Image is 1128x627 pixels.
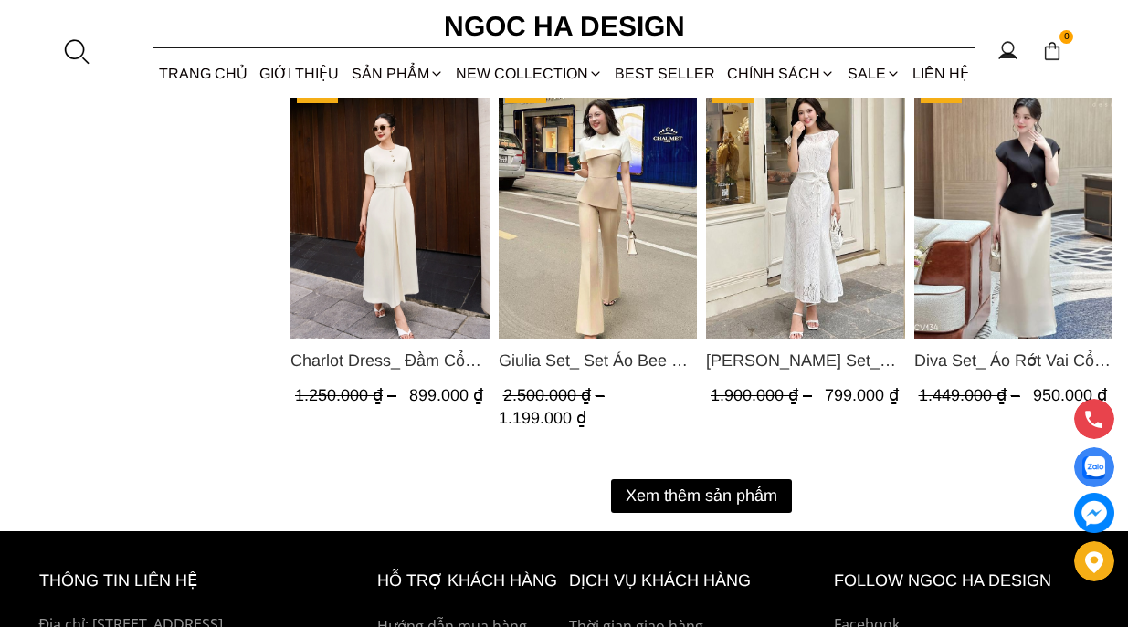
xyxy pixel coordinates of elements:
img: img-CART-ICON-ksit0nf1 [1042,41,1062,61]
button: Xem thêm sản phẩm [611,479,792,513]
span: Giulia Set_ Set Áo Bee Mix Cổ Trắng Đính Cúc Quần Loe BQ014 [498,348,697,373]
span: 2.500.000 ₫ [502,386,608,404]
a: Link to Isabella Set_ Bộ Ren Áo Sơ Mi Vai Chờm Chân Váy Đuôi Cá Màu Trắng BJ139 [706,348,905,373]
a: messenger [1074,493,1114,533]
span: 1.250.000 ₫ [295,386,401,404]
span: Charlot Dress_ Đầm Cổ Tròn Xếp Ly Giữa Kèm Đai Màu Kem D1009 [290,348,490,373]
div: SẢN PHẨM [345,49,449,98]
a: SALE [841,49,906,98]
a: LIÊN HỆ [906,49,975,98]
img: Charlot Dress_ Đầm Cổ Tròn Xếp Ly Giữa Kèm Đai Màu Kem D1009 [290,74,490,339]
a: Product image - Isabella Set_ Bộ Ren Áo Sơ Mi Vai Chờm Chân Váy Đuôi Cá Màu Trắng BJ139 [706,74,905,339]
span: 1.900.000 ₫ [711,386,817,404]
span: 0 [1059,30,1074,45]
span: 799.000 ₫ [825,386,899,404]
img: Diva Set_ Áo Rớt Vai Cổ V, Chân Váy Lụa Đuôi Cá A1078+CV134 [913,74,1112,339]
span: [PERSON_NAME] Set_ Bộ Ren Áo Sơ Mi Vai Chờm Chân Váy Đuôi Cá Màu Trắng BJ139 [706,348,905,373]
a: BEST SELLER [609,49,722,98]
h6: hỗ trợ khách hàng [377,568,560,594]
h6: thông tin liên hệ [39,568,335,594]
img: Display image [1082,456,1105,479]
h6: Follow ngoc ha Design [834,568,1090,594]
a: Display image [1074,447,1114,487]
a: Product image - Diva Set_ Áo Rớt Vai Cổ V, Chân Váy Lụa Đuôi Cá A1078+CV134 [913,74,1112,339]
a: GIỚI THIỆU [254,49,345,98]
a: Ngoc Ha Design [427,5,701,48]
span: 1.449.000 ₫ [918,386,1024,404]
a: Product image - Charlot Dress_ Đầm Cổ Tròn Xếp Ly Giữa Kèm Đai Màu Kem D1009 [290,74,490,339]
a: Link to Charlot Dress_ Đầm Cổ Tròn Xếp Ly Giữa Kèm Đai Màu Kem D1009 [290,348,490,373]
a: Link to Giulia Set_ Set Áo Bee Mix Cổ Trắng Đính Cúc Quần Loe BQ014 [498,348,697,373]
a: Product image - Giulia Set_ Set Áo Bee Mix Cổ Trắng Đính Cúc Quần Loe BQ014 [498,74,697,339]
span: 1.199.000 ₫ [498,409,585,427]
div: Chính sách [722,49,841,98]
img: Isabella Set_ Bộ Ren Áo Sơ Mi Vai Chờm Chân Váy Đuôi Cá Màu Trắng BJ139 [706,74,905,339]
span: Diva Set_ Áo Rớt Vai Cổ V, Chân Váy Lụa Đuôi Cá A1078+CV134 [913,348,1112,373]
img: Giulia Set_ Set Áo Bee Mix Cổ Trắng Đính Cúc Quần Loe BQ014 [498,74,697,339]
a: TRANG CHỦ [153,49,254,98]
a: Link to Diva Set_ Áo Rớt Vai Cổ V, Chân Váy Lụa Đuôi Cá A1078+CV134 [913,348,1112,373]
span: 950.000 ₫ [1032,386,1106,404]
a: NEW COLLECTION [449,49,608,98]
span: 899.000 ₫ [409,386,483,404]
h6: Dịch vụ khách hàng [569,568,825,594]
